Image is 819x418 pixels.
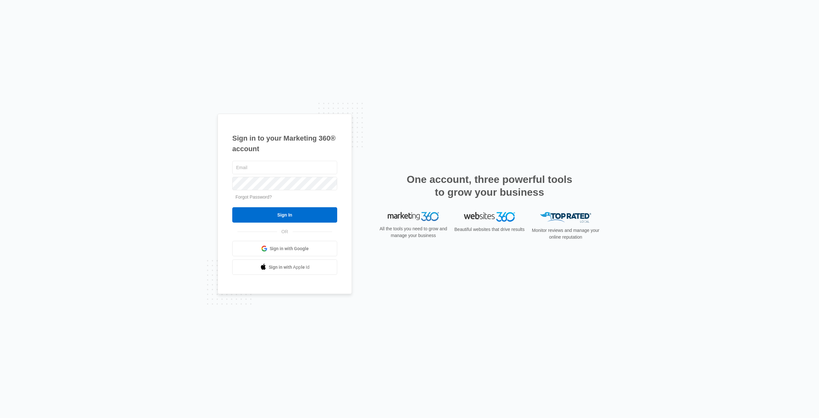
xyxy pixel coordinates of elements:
[388,212,439,221] img: Marketing 360
[232,133,337,154] h1: Sign in to your Marketing 360® account
[235,194,272,200] a: Forgot Password?
[232,241,337,256] a: Sign in with Google
[232,207,337,223] input: Sign In
[232,161,337,174] input: Email
[378,225,449,239] p: All the tools you need to grow and manage your business
[405,173,574,199] h2: One account, three powerful tools to grow your business
[269,264,310,271] span: Sign in with Apple Id
[270,245,309,252] span: Sign in with Google
[530,227,601,241] p: Monitor reviews and manage your online reputation
[464,212,515,221] img: Websites 360
[232,259,337,275] a: Sign in with Apple Id
[540,212,591,223] img: Top Rated Local
[277,228,293,235] span: OR
[454,226,525,233] p: Beautiful websites that drive results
